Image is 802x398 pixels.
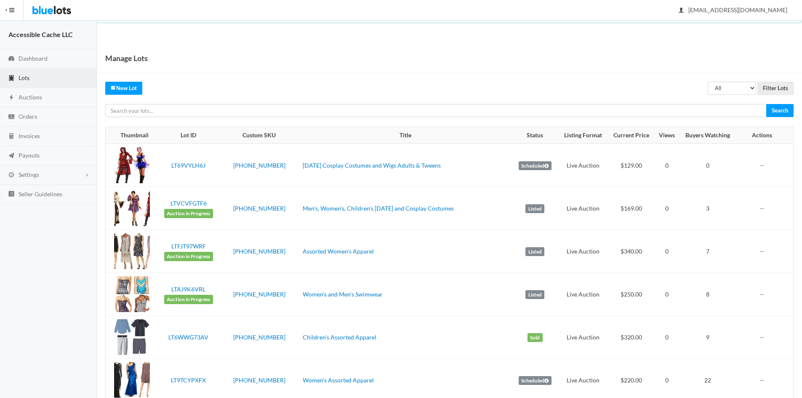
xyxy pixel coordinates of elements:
[303,377,374,384] a: Women's Assorted Apparel
[164,295,213,304] span: Auction in Progress
[164,209,213,218] span: Auction in Progress
[654,144,679,187] td: 0
[608,316,655,359] td: $320.00
[654,230,679,273] td: 0
[233,205,285,212] a: [PHONE_NUMBER]
[303,162,441,169] a: [DATE] Cosplay Costumes and Wigs Adults & Tweens
[299,127,511,144] th: Title
[679,6,787,13] span: [EMAIL_ADDRESS][DOMAIN_NAME]
[7,152,16,160] ion-icon: paper plane
[303,248,374,255] a: Assorted Women's Apparel
[525,247,544,256] label: Listed
[19,74,29,81] span: Lots
[559,144,607,187] td: Live Auction
[164,252,213,261] span: Auction in Progress
[219,127,299,144] th: Custom SKU
[677,7,685,15] ion-icon: person
[679,127,736,144] th: Buyers Watching
[654,273,679,316] td: 0
[19,152,40,159] span: Payouts
[19,132,40,139] span: Invoices
[7,75,16,83] ion-icon: clipboard
[233,248,285,255] a: [PHONE_NUMBER]
[608,273,655,316] td: $250.00
[608,127,655,144] th: Current Price
[654,187,679,230] td: 0
[608,144,655,187] td: $129.00
[528,333,543,342] label: Sold
[736,273,793,316] td: --
[106,127,158,144] th: Thumbnail
[19,55,48,62] span: Dashboard
[7,113,16,121] ion-icon: cash
[105,104,767,117] input: Search your lots...
[654,316,679,359] td: 0
[111,85,116,90] ion-icon: create
[19,171,39,178] span: Settings
[233,377,285,384] a: [PHONE_NUMBER]
[19,190,62,198] span: Seller Guidelines
[233,162,285,169] a: [PHONE_NUMBER]
[171,200,207,207] a: LTVCVFGTF6
[19,113,37,120] span: Orders
[679,187,736,230] td: 3
[559,273,607,316] td: Live Auction
[7,55,16,63] ion-icon: speedometer
[171,286,205,293] a: LTAJ9K6VRL
[679,144,736,187] td: 0
[7,190,16,198] ion-icon: list box
[736,187,793,230] td: --
[8,30,73,38] strong: Accessible Cache LLC
[171,377,206,384] a: LT9TCYPXFX
[736,316,793,359] td: --
[233,291,285,298] a: [PHONE_NUMBER]
[559,230,607,273] td: Live Auction
[654,127,679,144] th: Views
[559,127,607,144] th: Listing Format
[525,290,544,299] label: Listed
[105,52,148,64] h1: Manage Lots
[19,93,42,101] span: Auctions
[766,104,794,117] input: Search
[525,204,544,214] label: Listed
[519,376,552,385] label: Scheduled
[608,230,655,273] td: $340.00
[171,162,205,169] a: LT69VYLH6J
[519,161,552,171] label: Scheduled
[7,133,16,141] ion-icon: calculator
[303,334,376,341] a: Children's Assorted Apparel
[736,144,793,187] td: --
[559,187,607,230] td: Live Auction
[303,291,383,298] a: Women's and Men's Swimwear
[7,171,16,179] ion-icon: cog
[559,316,607,359] td: Live Auction
[757,82,794,95] input: Filter Lots
[158,127,219,144] th: Lot ID
[679,316,736,359] td: 9
[168,334,208,341] a: LT6WWG73AV
[608,187,655,230] td: $169.00
[7,94,16,102] ion-icon: flash
[105,82,142,95] a: createNew Lot
[679,273,736,316] td: 8
[303,205,454,212] a: Men's, Women's, Children's [DATE] and Cosplay Costumes
[233,334,285,341] a: [PHONE_NUMBER]
[736,127,793,144] th: Actions
[171,243,206,250] a: LTFJT97WRF
[679,230,736,273] td: 7
[736,230,793,273] td: --
[511,127,559,144] th: Status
